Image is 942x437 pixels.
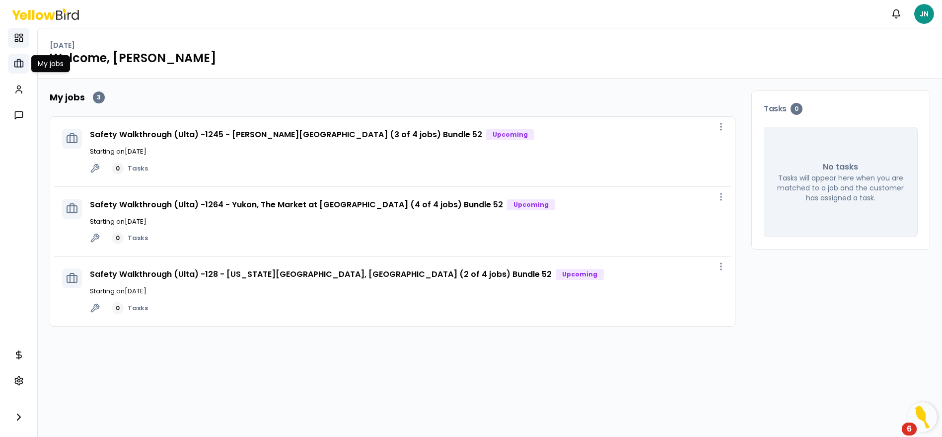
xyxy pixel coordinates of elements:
[50,90,85,104] h2: My jobs
[90,147,723,157] p: Starting on [DATE]
[90,129,482,140] a: Safety Walkthrough (Ulta) -1245 - [PERSON_NAME][GEOGRAPHIC_DATA] (3 of 4 jobs) Bundle 52
[112,232,124,244] div: 0
[907,402,937,432] button: Open Resource Center, 6 new notifications
[50,40,75,50] p: [DATE]
[90,199,503,210] a: Safety Walkthrough (Ulta) -1264 - Yukon, The Market at [GEOGRAPHIC_DATA] (4 of 4 jobs) Bundle 52
[764,103,918,115] h3: Tasks
[112,163,148,175] a: 0Tasks
[823,161,859,173] p: No tasks
[791,103,802,115] div: 0
[776,173,905,203] p: Tasks will appear here when you are matched to a job and the customer has assigned a task.
[90,217,723,227] p: Starting on [DATE]
[507,199,555,210] div: Upcoming
[90,286,723,296] p: Starting on [DATE]
[914,4,934,24] span: JN
[486,129,534,140] div: Upcoming
[90,268,552,280] a: Safety Walkthrough (Ulta) -128 - [US_STATE][GEOGRAPHIC_DATA], [GEOGRAPHIC_DATA] (2 of 4 jobs) Bun...
[50,50,930,66] h1: Welcome, [PERSON_NAME]
[112,302,148,314] a: 0Tasks
[112,163,124,175] div: 0
[556,269,604,280] div: Upcoming
[112,232,148,244] a: 0Tasks
[93,91,105,103] div: 3
[112,302,124,314] div: 0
